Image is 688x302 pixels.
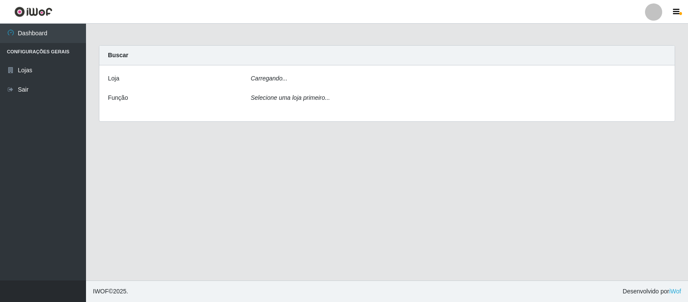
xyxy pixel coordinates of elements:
[108,74,119,83] label: Loja
[669,288,681,295] a: iWof
[108,52,128,59] strong: Buscar
[14,6,52,17] img: CoreUI Logo
[623,287,681,296] span: Desenvolvido por
[251,94,330,101] i: Selecione uma loja primeiro...
[93,288,109,295] span: IWOF
[108,93,128,102] label: Função
[251,75,288,82] i: Carregando...
[93,287,128,296] span: © 2025 .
